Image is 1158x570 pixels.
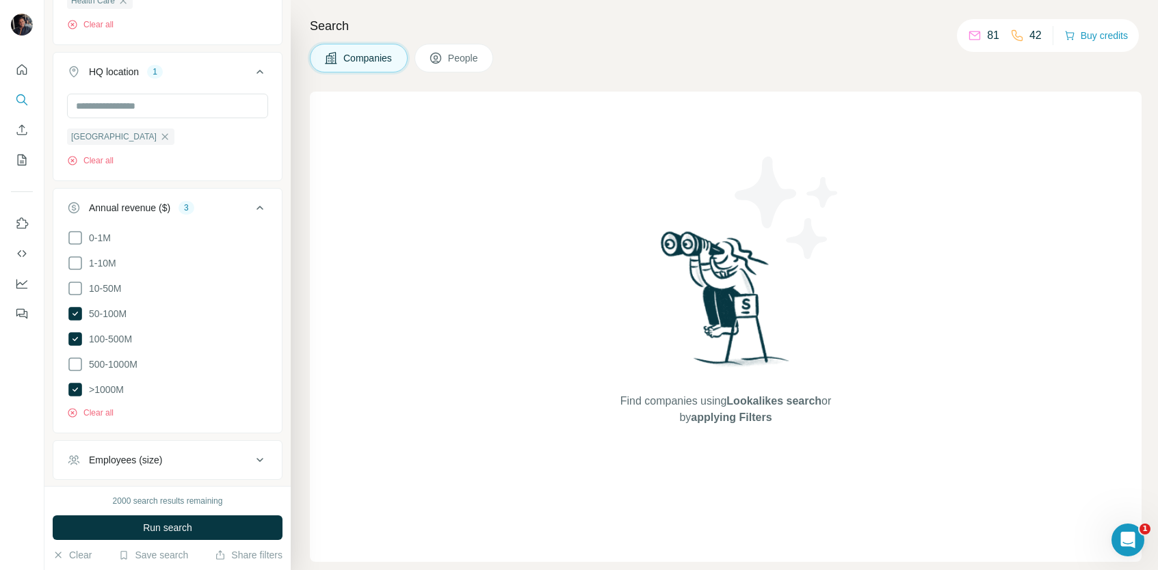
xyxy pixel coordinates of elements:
img: Surfe Illustration - Woman searching with binoculars [655,228,797,380]
button: Use Surfe API [11,241,33,266]
div: Employees (size) [89,453,162,467]
button: Feedback [11,301,33,326]
div: Annual revenue ($) [89,201,170,215]
button: Share filters [215,548,282,562]
span: Run search [143,521,192,534]
div: 1 [147,66,163,78]
span: Lookalikes search [726,395,821,407]
div: 2000 search results remaining [113,495,223,507]
span: >1000M [83,383,124,396]
span: Find companies using or by [616,393,835,426]
img: Surfe Illustration - Stars [726,146,849,269]
p: 81 [987,27,999,44]
button: Clear [53,548,92,562]
button: Run search [53,515,282,540]
iframe: Intercom live chat [1111,524,1144,556]
button: Search [11,87,33,112]
span: Companies [343,51,393,65]
button: Save search [118,548,188,562]
button: HQ location1 [53,55,282,94]
button: Use Surfe on LinkedIn [11,211,33,236]
button: Annual revenue ($)3 [53,191,282,230]
span: 0-1M [83,231,111,245]
span: 1 [1140,524,1150,534]
button: Enrich CSV [11,118,33,142]
span: 1-10M [83,256,116,270]
img: Avatar [11,14,33,36]
div: HQ location [89,65,139,79]
button: Clear all [67,407,114,419]
button: Dashboard [11,271,33,296]
div: 3 [179,202,194,214]
span: 50-100M [83,307,127,321]
button: Clear all [67,18,114,31]
button: Employees (size) [53,444,282,476]
h4: Search [310,16,1142,36]
span: People [448,51,479,65]
span: 10-50M [83,282,121,295]
span: 100-500M [83,332,132,346]
span: applying Filters [691,411,772,423]
span: [GEOGRAPHIC_DATA] [71,131,157,143]
button: Clear all [67,154,114,167]
p: 42 [1029,27,1042,44]
button: Quick start [11,57,33,82]
span: 500-1000M [83,357,137,371]
button: Buy credits [1064,26,1128,45]
button: My lists [11,148,33,172]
